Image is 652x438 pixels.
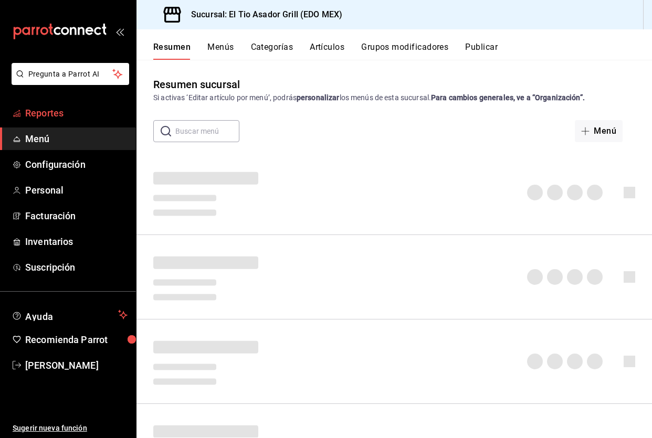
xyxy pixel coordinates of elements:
span: Personal [25,183,128,197]
span: [PERSON_NAME] [25,358,128,372]
button: Categorías [251,42,293,60]
span: Inventarios [25,234,128,249]
span: Reportes [25,106,128,120]
button: Grupos modificadores [361,42,448,60]
button: Resumen [153,42,191,60]
div: Si activas ‘Editar artículo por menú’, podrás los menús de esta sucursal. [153,92,635,103]
button: Publicar [465,42,498,60]
span: Suscripción [25,260,128,274]
button: Menús [207,42,234,60]
span: Facturación [25,209,128,223]
span: Pregunta a Parrot AI [28,69,113,80]
button: Menú [575,120,623,142]
strong: personalizar [297,93,340,102]
button: Artículos [310,42,344,60]
input: Buscar menú [175,121,239,142]
div: Resumen sucursal [153,77,240,92]
span: Recomienda Parrot [25,333,128,347]
button: Pregunta a Parrot AI [12,63,129,85]
div: navigation tabs [153,42,652,60]
h3: Sucursal: El Tio Asador Grill (EDO MEX) [183,8,342,21]
a: Pregunta a Parrot AI [7,76,129,87]
button: open_drawer_menu [115,27,124,36]
span: Ayuda [25,308,114,321]
span: Menú [25,132,128,146]
span: Configuración [25,157,128,172]
span: Sugerir nueva función [13,423,128,434]
strong: Para cambios generales, ve a “Organización”. [431,93,585,102]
